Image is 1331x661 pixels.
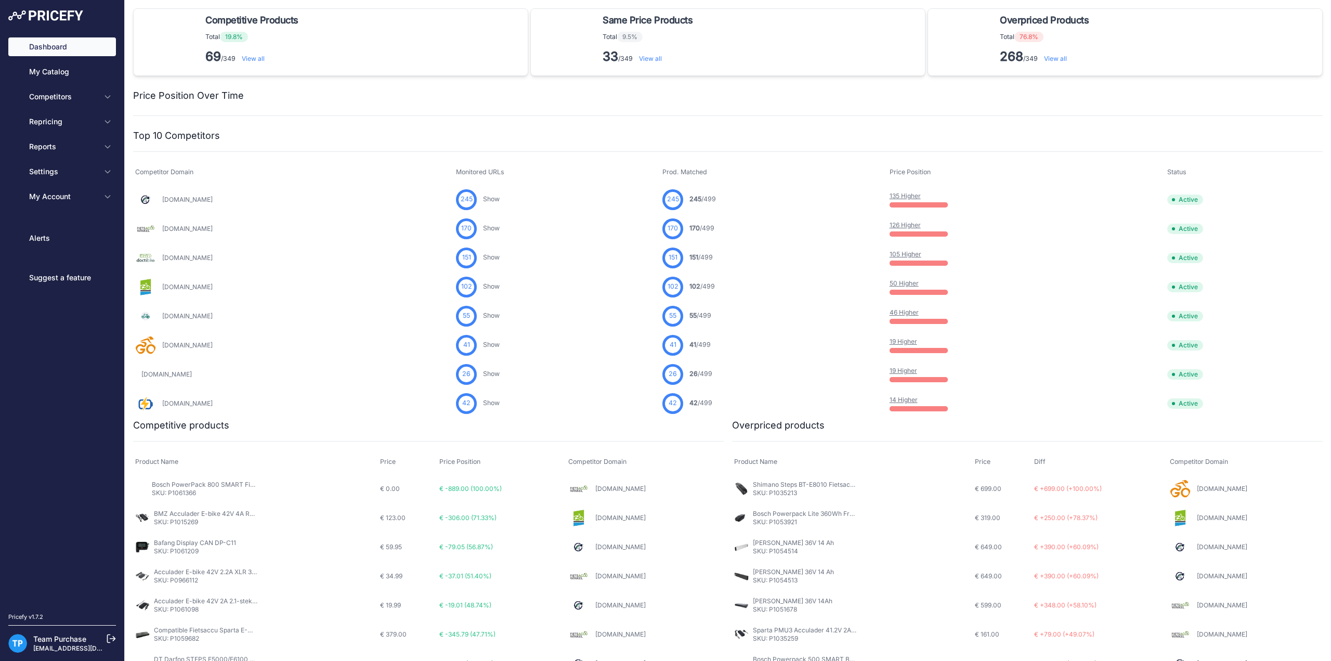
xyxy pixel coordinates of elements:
[603,32,697,42] p: Total
[1197,514,1247,522] a: [DOMAIN_NAME]
[732,418,825,433] h2: Overpriced products
[595,514,646,522] a: [DOMAIN_NAME]
[162,341,213,349] a: [DOMAIN_NAME]
[1000,48,1093,65] p: /349
[439,572,491,580] span: € -37.01 (51.40%)
[220,32,248,42] span: 19.8%
[380,458,396,465] span: Price
[689,341,711,348] a: 41/499
[154,547,236,555] p: SKU: P1061209
[135,168,193,176] span: Competitor Domain
[162,225,213,232] a: [DOMAIN_NAME]
[1167,311,1203,321] span: Active
[1034,543,1099,551] span: € +390.00 (+60.09%)
[975,572,1002,580] span: € 649.00
[1034,514,1098,522] span: € +250.00 (+78.37%)
[689,195,701,203] span: 245
[152,489,256,497] p: SKU: P1061366
[689,312,697,319] span: 55
[29,92,97,102] span: Competitors
[462,253,471,263] span: 151
[890,168,931,176] span: Price Position
[689,224,714,232] a: 170/499
[669,253,677,263] span: 151
[1197,572,1247,580] a: [DOMAIN_NAME]
[154,510,283,517] a: BMZ Acculader E-bike 42V 4A Rosenberger
[753,634,857,643] p: SKU: P1035259
[8,37,116,56] a: Dashboard
[1197,630,1247,638] a: [DOMAIN_NAME]
[753,626,874,634] a: Sparta PMU3 Acculader 41.2V 2A 4-polig
[753,510,903,517] a: Bosch Powerpack Lite 360Wh Frame E-Bike Vision
[1000,32,1093,42] p: Total
[975,630,999,638] span: € 161.00
[595,630,646,638] a: [DOMAIN_NAME]
[753,481,906,488] a: Shimano Steps BT-E8010 Fietsaccu Zwart 36V 14Ah
[380,543,402,551] span: € 59.95
[133,88,244,103] h2: Price Position Over Time
[689,282,700,290] span: 102
[133,128,220,143] h2: Top 10 Competitors
[154,605,258,614] p: SKU: P1061098
[595,572,646,580] a: [DOMAIN_NAME]
[483,253,500,261] a: Show
[890,221,921,229] a: 126 Higher
[975,514,1000,522] span: € 319.00
[29,166,97,177] span: Settings
[890,338,917,345] a: 19 Higher
[669,311,676,321] span: 55
[152,481,295,488] a: Bosch PowerPack 800 SMART Fietsaccu 22.2Ah
[689,370,712,378] a: 26/499
[1034,572,1099,580] span: € +390.00 (+60.09%)
[461,224,472,234] span: 170
[595,601,646,609] a: [DOMAIN_NAME]
[975,601,1001,609] span: € 599.00
[154,634,258,643] p: SKU: P1059682
[1167,224,1203,234] span: Active
[1044,55,1067,62] a: View all
[483,370,500,378] a: Show
[1197,485,1247,492] a: [DOMAIN_NAME]
[669,398,677,408] span: 42
[1034,458,1046,465] span: Diff
[439,485,502,492] span: € -889.00 (100.00%)
[154,597,262,605] a: Acculader E-bike 42V 2A 2.1-stekker
[8,187,116,206] button: My Account
[753,568,834,576] a: [PERSON_NAME] 36V 14 Ah
[462,398,471,408] span: 42
[890,279,919,287] a: 50 Higher
[483,312,500,319] a: Show
[689,399,712,407] a: 42/499
[753,539,834,547] a: [PERSON_NAME] 36V 14 Ah
[29,191,97,202] span: My Account
[669,369,677,379] span: 26
[154,518,258,526] p: SKU: P1015269
[463,311,470,321] span: 55
[154,626,324,634] a: Compatible Fietsaccu Sparta E-Motion B-400 36V 12.8 Ah
[8,87,116,106] button: Competitors
[689,341,696,348] span: 41
[753,518,857,526] p: SKU: P1053921
[135,458,178,465] span: Product Name
[8,229,116,248] a: Alerts
[1034,601,1097,609] span: € +348.00 (+58.10%)
[668,224,678,234] span: 170
[890,308,919,316] a: 46 Higher
[890,192,921,200] a: 135 Higher
[439,630,495,638] span: € -345.79 (47.71%)
[689,282,715,290] a: 102/499
[1167,340,1203,351] span: Active
[1197,601,1247,609] a: [DOMAIN_NAME]
[890,396,918,404] a: 14 Higher
[162,196,213,203] a: [DOMAIN_NAME]
[141,370,192,378] a: [DOMAIN_NAME]
[1034,630,1094,638] span: € +79.00 (+49.07%)
[33,634,86,643] a: Team Purchase
[1167,369,1203,380] span: Active
[8,162,116,181] button: Settings
[975,543,1002,551] span: € 649.00
[483,399,500,407] a: Show
[1167,398,1203,409] span: Active
[205,13,298,28] span: Competitive Products
[662,168,707,176] span: Prod. Matched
